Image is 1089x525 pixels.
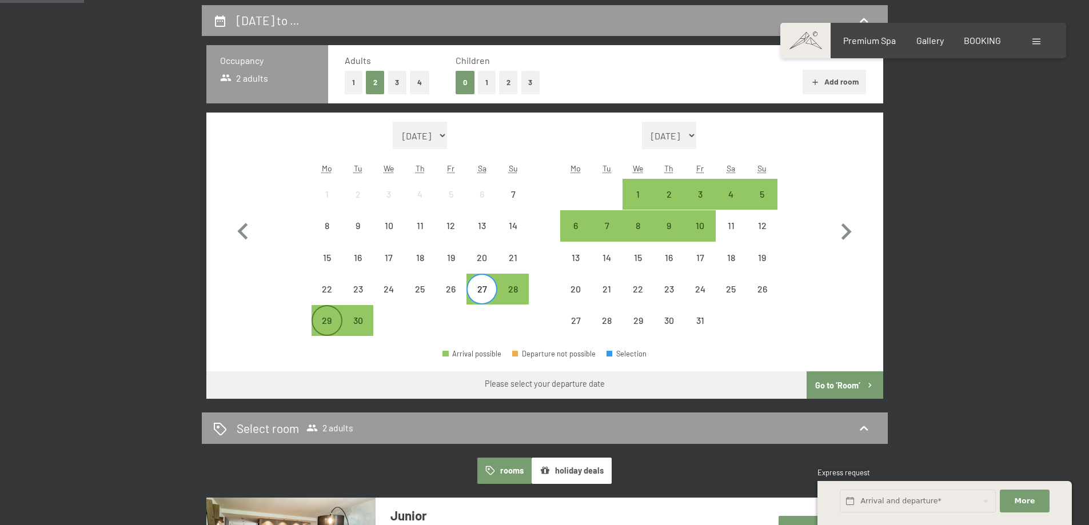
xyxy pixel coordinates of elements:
[509,163,518,173] abbr: Sunday
[312,305,342,336] div: Mon Sep 29 2025
[344,316,372,344] div: 30
[685,316,714,344] div: 31
[447,163,454,173] abbr: Friday
[571,163,581,173] abbr: Monday
[342,210,373,241] div: Tue Sep 09 2025
[226,122,260,336] button: Previous month
[498,190,527,218] div: 7
[655,221,683,250] div: 9
[807,371,883,399] button: Go to ‘Room’
[405,242,436,273] div: Departure not possible
[747,274,777,304] div: Sun Oct 26 2025
[342,274,373,304] div: Departure not possible
[684,242,715,273] div: Departure not possible
[405,274,436,304] div: Thu Sep 25 2025
[653,274,684,304] div: Thu Oct 23 2025
[312,179,342,210] div: Mon Sep 01 2025
[374,253,403,282] div: 17
[436,179,466,210] div: Departure not possible
[592,274,623,304] div: Departure not possible
[623,179,653,210] div: Wed Oct 01 2025
[624,316,652,344] div: 29
[405,210,436,241] div: Departure not possible
[623,274,653,304] div: Wed Oct 22 2025
[653,179,684,210] div: Thu Oct 02 2025
[560,274,591,304] div: Departure not possible
[653,305,684,336] div: Departure not possible
[313,190,341,218] div: 1
[466,274,497,304] div: Departure possible
[497,274,528,304] div: Sun Sep 28 2025
[436,274,466,304] div: Departure not possible
[374,190,403,218] div: 3
[312,305,342,336] div: Departure possible
[560,210,591,241] div: Mon Oct 06 2025
[466,242,497,273] div: Sat Sep 20 2025
[497,242,528,273] div: Sun Sep 21 2025
[747,179,777,210] div: Sun Oct 05 2025
[466,210,497,241] div: Sat Sep 13 2025
[344,221,372,250] div: 9
[655,253,683,282] div: 16
[466,274,497,304] div: Sat Sep 27 2025
[373,274,404,304] div: Wed Sep 24 2025
[655,190,683,218] div: 2
[747,210,777,241] div: Departure not possible
[623,210,653,241] div: Departure possible
[684,242,715,273] div: Fri Oct 17 2025
[653,242,684,273] div: Thu Oct 16 2025
[560,305,591,336] div: Mon Oct 27 2025
[466,179,497,210] div: Departure not possible
[685,284,714,313] div: 24
[436,242,466,273] div: Departure not possible
[499,71,518,94] button: 2
[478,71,496,94] button: 1
[468,284,496,313] div: 27
[747,242,777,273] div: Sun Oct 19 2025
[633,163,643,173] abbr: Wednesday
[684,210,715,241] div: Departure possible
[468,253,496,282] div: 20
[747,242,777,273] div: Departure not possible
[653,210,684,241] div: Thu Oct 09 2025
[653,179,684,210] div: Departure possible
[512,350,596,358] div: Departure not possible
[592,305,623,336] div: Tue Oct 28 2025
[684,305,715,336] div: Departure not possible
[717,221,745,250] div: 11
[624,284,652,313] div: 22
[664,163,673,173] abbr: Thursday
[1015,496,1035,506] span: More
[653,274,684,304] div: Departure not possible
[817,468,870,477] span: Express request
[342,242,373,273] div: Departure not possible
[561,316,590,344] div: 27
[561,284,590,313] div: 20
[716,210,747,241] div: Departure not possible
[313,316,341,344] div: 29
[560,242,591,273] div: Mon Oct 13 2025
[466,210,497,241] div: Departure not possible
[405,179,436,210] div: Thu Sep 04 2025
[1000,490,1049,513] button: More
[354,163,362,173] abbr: Tuesday
[684,305,715,336] div: Fri Oct 31 2025
[696,163,704,173] abbr: Friday
[748,284,776,313] div: 26
[684,179,715,210] div: Fri Oct 03 2025
[624,253,652,282] div: 15
[466,179,497,210] div: Sat Sep 06 2025
[436,242,466,273] div: Fri Sep 19 2025
[312,210,342,241] div: Mon Sep 08 2025
[344,253,372,282] div: 16
[623,305,653,336] div: Wed Oct 29 2025
[220,72,269,85] span: 2 adults
[373,210,404,241] div: Wed Sep 10 2025
[312,242,342,273] div: Mon Sep 15 2025
[623,242,653,273] div: Wed Oct 15 2025
[716,179,747,210] div: Sat Oct 04 2025
[313,284,341,313] div: 22
[716,274,747,304] div: Departure not possible
[468,221,496,250] div: 13
[717,253,745,282] div: 18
